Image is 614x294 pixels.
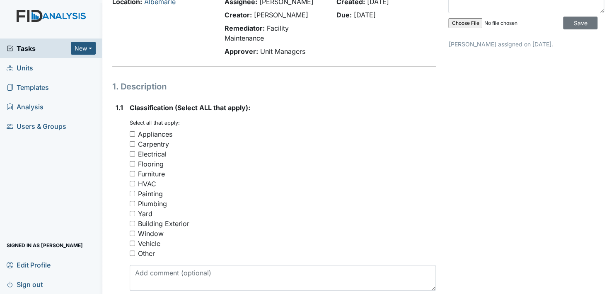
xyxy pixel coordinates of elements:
[130,251,135,256] input: Other
[138,169,165,179] div: Furniture
[138,129,172,139] div: Appliances
[336,11,352,19] strong: Due:
[71,42,96,55] button: New
[130,151,135,157] input: Electrical
[7,61,33,74] span: Units
[7,43,71,53] a: Tasks
[354,11,376,19] span: [DATE]
[138,239,160,248] div: Vehicle
[138,229,164,239] div: Window
[224,47,258,55] strong: Approver:
[138,219,189,229] div: Building Exterior
[7,100,44,113] span: Analysis
[130,231,135,236] input: Window
[130,181,135,186] input: HVAC
[224,11,251,19] strong: Creator:
[130,211,135,216] input: Yard
[7,258,51,271] span: Edit Profile
[130,141,135,147] input: Carpentry
[138,248,155,258] div: Other
[130,191,135,196] input: Painting
[138,139,169,149] div: Carpentry
[130,241,135,246] input: Vehicle
[130,171,135,176] input: Furniture
[130,221,135,226] input: Building Exterior
[130,201,135,206] input: Plumbing
[130,120,180,126] small: Select all that apply:
[130,104,250,112] span: Classification (Select ALL that apply):
[138,209,152,219] div: Yard
[138,159,164,169] div: Flooring
[138,179,156,189] div: HVAC
[130,161,135,166] input: Flooring
[224,24,264,32] strong: Remediator:
[138,149,167,159] div: Electrical
[260,47,305,55] span: Unit Managers
[138,189,163,199] div: Painting
[7,81,49,94] span: Templates
[112,80,436,93] h1: 1. Description
[7,120,66,133] span: Users & Groups
[7,239,83,252] span: Signed in as [PERSON_NAME]
[563,17,597,29] input: Save
[130,131,135,137] input: Appliances
[448,40,604,48] p: [PERSON_NAME] assigned on [DATE].
[7,278,43,291] span: Sign out
[138,199,167,209] div: Plumbing
[116,103,123,113] label: 1.1
[254,11,308,19] span: [PERSON_NAME]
